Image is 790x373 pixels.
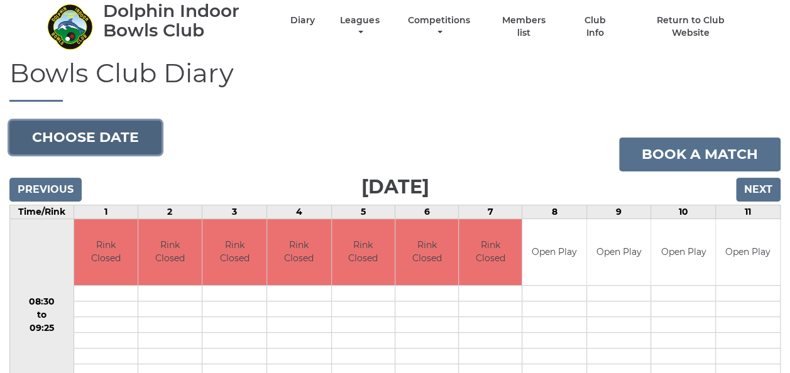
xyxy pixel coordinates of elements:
[267,205,332,219] td: 4
[138,219,202,285] td: Rink Closed
[522,219,586,285] td: Open Play
[9,58,781,102] h1: Bowls Club Diary
[332,219,395,285] td: Rink Closed
[716,205,781,219] td: 11
[716,219,780,285] td: Open Play
[587,219,651,285] td: Open Play
[651,219,715,285] td: Open Play
[267,219,331,285] td: Rink Closed
[10,205,74,219] td: Time/Rink
[202,219,266,285] td: Rink Closed
[459,219,522,285] td: Rink Closed
[619,138,781,171] a: Book a match
[138,205,202,219] td: 2
[586,205,651,219] td: 9
[458,205,522,219] td: 7
[651,205,716,219] td: 10
[9,178,82,202] input: Previous
[331,205,395,219] td: 5
[395,219,458,285] td: Rink Closed
[9,121,162,154] button: Choose date
[337,14,382,39] a: Leagues
[495,14,552,39] a: Members list
[74,205,138,219] td: 1
[103,1,268,40] div: Dolphin Indoor Bowls Club
[575,14,616,39] a: Club Info
[202,205,267,219] td: 3
[47,3,94,50] img: Dolphin Indoor Bowls Club
[290,14,315,26] a: Diary
[522,205,587,219] td: 8
[405,14,473,39] a: Competitions
[736,178,781,202] input: Next
[637,14,743,39] a: Return to Club Website
[74,219,137,285] td: Rink Closed
[395,205,458,219] td: 6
